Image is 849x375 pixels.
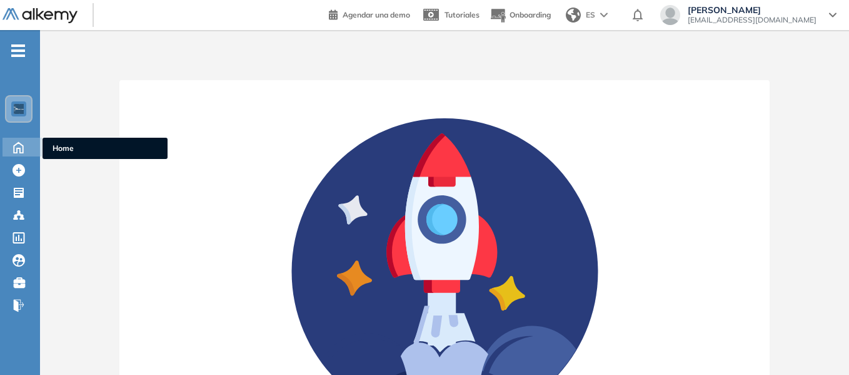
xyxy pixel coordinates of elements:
img: arrow [600,13,608,18]
button: Onboarding [490,2,551,29]
span: [PERSON_NAME] [688,5,816,15]
span: ES [586,9,595,21]
img: world [566,8,581,23]
img: https://assets.alkemy.org/workspaces/1802/d452bae4-97f6-47ab-b3bf-1c40240bc960.jpg [14,104,24,114]
img: Logo [3,8,78,24]
i: - [11,49,25,52]
span: Home [53,143,158,154]
span: Onboarding [510,10,551,19]
span: [EMAIL_ADDRESS][DOMAIN_NAME] [688,15,816,25]
span: Agendar una demo [343,10,410,19]
span: Tutoriales [445,10,480,19]
a: Agendar una demo [329,6,410,21]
